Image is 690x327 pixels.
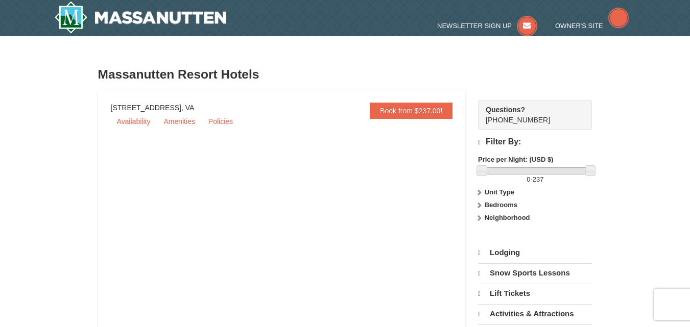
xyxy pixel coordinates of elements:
span: 0 [527,175,530,183]
a: Amenities [157,114,201,129]
span: 237 [533,175,544,183]
span: [PHONE_NUMBER] [486,105,574,124]
h3: Massanutten Resort Hotels [98,64,592,85]
a: Lift Tickets [478,284,592,303]
a: Massanutten Resort [54,1,227,34]
strong: Bedrooms [485,201,517,209]
label: - [478,174,592,185]
h4: Filter By: [478,137,592,147]
a: Lodging [478,243,592,262]
strong: Price per Night: (USD $) [478,156,553,163]
span: Owner's Site [555,22,603,30]
strong: Neighborhood [485,214,530,221]
a: Activities & Attractions [478,304,592,323]
a: Policies [202,114,239,129]
strong: Unit Type [485,188,514,196]
span: Newsletter Sign Up [437,22,512,30]
a: Book from $237.00! [370,103,453,119]
strong: Questions? [486,106,525,114]
a: Availability [111,114,157,129]
a: Newsletter Sign Up [437,22,537,30]
a: Snow Sports Lessons [478,263,592,283]
img: Massanutten Resort Logo [54,1,227,34]
a: Owner's Site [555,22,629,30]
